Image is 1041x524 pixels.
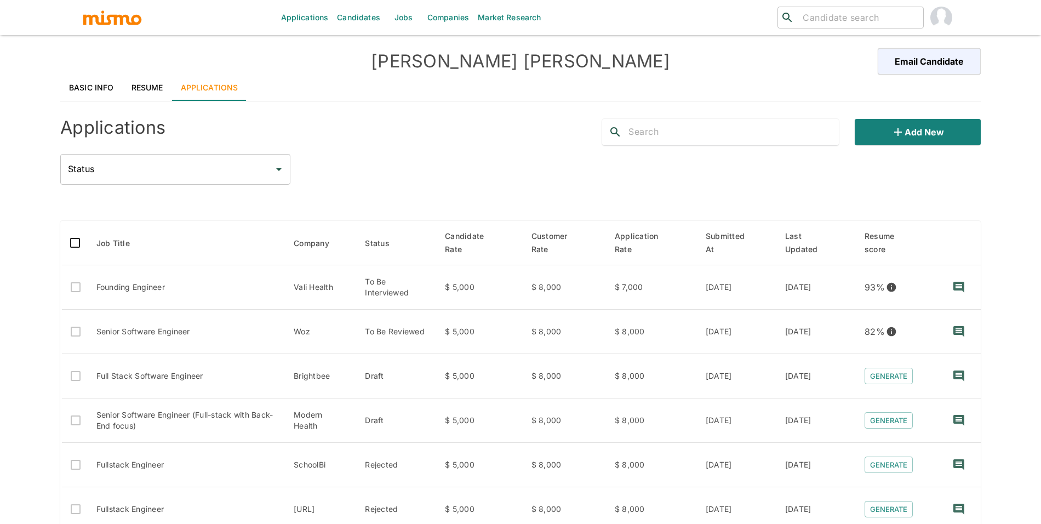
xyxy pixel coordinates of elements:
[60,117,165,139] h4: Applications
[697,354,776,398] td: [DATE]
[356,443,436,487] td: Rejected
[290,50,751,72] h4: [PERSON_NAME] [PERSON_NAME]
[602,119,628,145] button: search
[865,412,913,429] button: Generate
[356,398,436,443] td: Draft
[285,443,356,487] td: SchoolBi
[365,237,404,250] span: Status
[523,443,606,487] td: $ 8,000
[865,324,885,339] p: 82 %
[865,501,913,518] button: Generate
[865,230,928,256] span: Resume score
[96,237,144,250] span: Job Title
[776,354,856,398] td: [DATE]
[60,75,123,101] a: Basic Info
[886,326,897,337] svg: View resume score details
[523,310,606,354] td: $ 8,000
[88,443,285,487] td: Fullstack Engineer
[878,48,981,75] button: Email Candidate
[606,310,697,354] td: $ 8,000
[436,354,522,398] td: $ 5,000
[886,282,897,293] svg: View resume score details
[946,452,972,478] button: recent-notes
[285,265,356,310] td: Vali Health
[88,354,285,398] td: Full Stack Software Engineer
[946,496,972,522] button: recent-notes
[606,354,697,398] td: $ 8,000
[271,162,287,177] button: Open
[628,123,839,141] input: Search
[61,265,88,310] td: Only active applications to Public jobs can be selected
[606,443,697,487] td: $ 8,000
[606,398,697,443] td: $ 8,000
[776,310,856,354] td: [DATE]
[436,398,522,443] td: $ 5,000
[436,265,522,310] td: $ 5,000
[785,230,847,256] span: Last Updated
[285,310,356,354] td: Woz
[776,443,856,487] td: [DATE]
[531,230,597,256] span: Customer Rate
[88,265,285,310] td: Founding Engineer
[606,265,697,310] td: $ 7,000
[697,398,776,443] td: [DATE]
[776,265,856,310] td: [DATE]
[356,265,436,310] td: To Be Interviewed
[865,368,913,385] button: Generate
[445,230,513,256] span: Candidate Rate
[697,265,776,310] td: [DATE]
[855,119,981,145] button: Add new
[123,75,172,101] a: Resume
[523,398,606,443] td: $ 8,000
[946,407,972,434] button: recent-notes
[436,443,522,487] td: $ 5,000
[615,230,688,256] span: Application Rate
[61,310,88,354] td: Only active applications to Public jobs can be selected
[356,354,436,398] td: Draft
[930,7,952,29] img: Maria Lujan Ciommo
[946,274,972,300] button: recent-notes
[285,354,356,398] td: Brightbee
[706,230,768,256] span: Submitted At
[436,310,522,354] td: $ 5,000
[61,398,88,443] td: Only active applications to Public jobs can be selected
[946,318,972,345] button: recent-notes
[61,443,88,487] td: Only active applications to Public jobs can be selected
[523,354,606,398] td: $ 8,000
[523,265,606,310] td: $ 8,000
[285,398,356,443] td: Modern Health
[697,310,776,354] td: [DATE]
[946,363,972,389] button: recent-notes
[61,354,88,398] td: Only active applications to Public jobs can be selected
[88,398,285,443] td: Senior Software Engineer (Full-stack with Back-End focus)
[798,10,919,25] input: Candidate search
[697,443,776,487] td: [DATE]
[172,75,247,101] a: Applications
[356,310,436,354] td: To Be Reviewed
[865,457,913,474] button: Generate
[776,398,856,443] td: [DATE]
[294,237,344,250] span: Company
[82,9,142,26] img: logo
[865,280,885,295] p: 93 %
[88,310,285,354] td: Senior Software Engineer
